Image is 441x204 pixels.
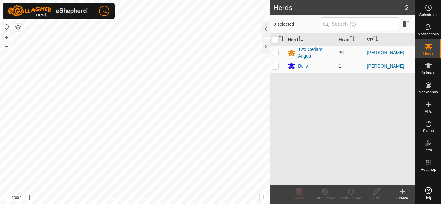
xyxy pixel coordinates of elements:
[423,52,433,55] span: Herds
[285,34,336,46] th: Herd
[367,50,404,55] a: [PERSON_NAME]
[339,63,341,69] span: 1
[293,196,305,200] span: Delete
[141,196,160,201] a: Contact Us
[425,110,432,113] span: VPs
[338,195,364,201] div: Turn On VP
[419,13,437,17] span: Schedules
[273,4,405,12] h2: Herds
[109,196,134,201] a: Privacy Policy
[367,63,404,69] a: [PERSON_NAME]
[262,195,264,200] span: i
[373,37,378,42] p-sorticon: Activate to sort
[339,50,344,55] span: 26
[364,195,389,201] div: Edit
[421,71,435,75] span: Animals
[3,34,11,42] button: +
[3,23,11,31] button: Reset Map
[336,34,364,46] th: Head
[101,8,107,15] span: KL
[273,21,321,28] span: 0 selected
[420,168,436,171] span: Heatmap
[423,129,434,133] span: Status
[3,42,11,50] button: –
[418,90,438,94] span: Neckbands
[424,196,432,200] span: Help
[415,184,441,202] a: Help
[321,17,399,31] input: Search (S)
[279,37,284,42] p-sorticon: Activate to sort
[389,195,415,201] div: Create
[298,37,303,42] p-sorticon: Activate to sort
[364,34,415,46] th: VP
[260,194,267,201] button: i
[8,5,88,17] img: Gallagher Logo
[405,3,409,13] span: 2
[424,148,432,152] span: Infra
[298,46,333,60] div: Two Cedars Angus
[298,63,308,70] div: Bulls
[350,37,355,42] p-sorticon: Activate to sort
[418,32,439,36] span: Notifications
[312,195,338,201] div: Turn Off VP
[14,24,22,31] button: Map Layers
